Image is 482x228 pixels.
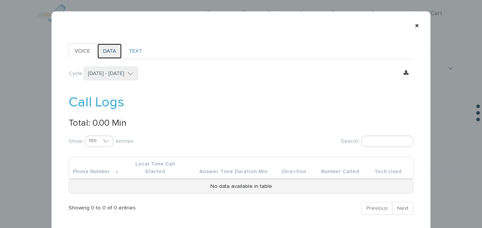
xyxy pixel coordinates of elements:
th: Number Called: activate to sort column ascending [318,157,371,179]
a: DATA [97,43,122,59]
input: Search: [361,136,413,147]
label: Show entries [69,136,235,147]
th: Direction: activate to sort column ascending [279,157,318,179]
p: Total: 0.00 Min [69,118,413,128]
label: Cycle [69,70,82,77]
td: No data available in table [69,180,413,193]
h1: Call Logs [69,95,413,111]
a: VOICE [69,43,96,59]
th: Local Time Call Started: activate to sort column ascending [122,157,196,179]
select: Showentries [85,136,113,147]
th: Tech Used: activate to sort column ascending [371,157,413,179]
a: Previous [361,202,393,215]
a: Next [392,202,413,215]
th: Answer Time Duration Min: activate to sort column ascending [196,157,279,179]
div: Showing 0 to 0 of 0 entries [69,201,207,212]
label: Search: [247,136,413,147]
button: × [411,18,423,34]
a: TEXT [123,43,148,59]
th: Phone Number: activate to sort column descending [69,157,122,179]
